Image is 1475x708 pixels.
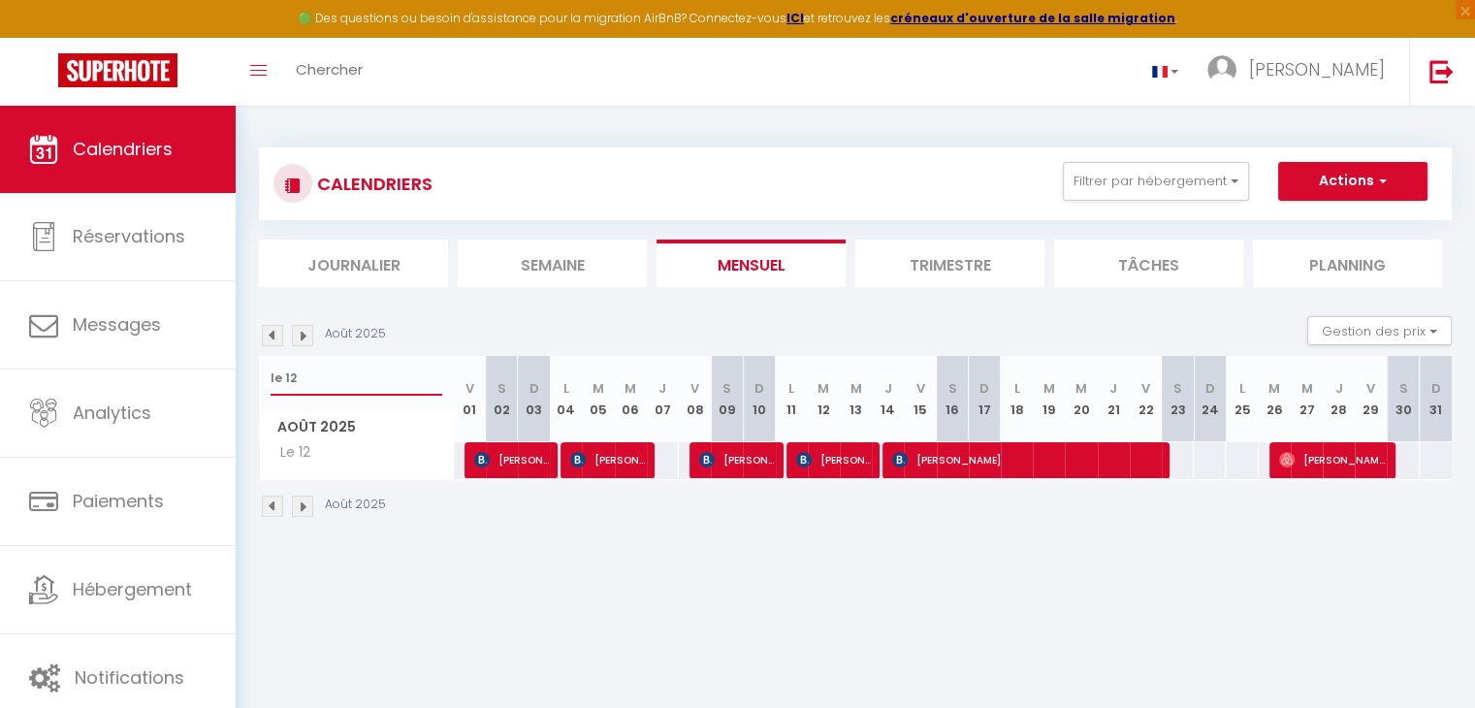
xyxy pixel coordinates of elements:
th: 24 [1194,356,1226,442]
span: Août 2025 [260,413,453,441]
a: créneaux d'ouverture de la salle migration [890,10,1175,26]
th: 11 [776,356,808,442]
abbr: M [625,379,636,398]
img: logout [1429,59,1454,83]
th: 02 [486,356,518,442]
button: Actions [1278,162,1427,201]
abbr: M [818,379,829,398]
abbr: D [754,379,764,398]
th: 18 [1001,356,1033,442]
th: 21 [1098,356,1130,442]
span: Analytics [73,401,151,425]
abbr: J [1109,379,1117,398]
span: Calendriers [73,137,173,161]
abbr: M [850,379,862,398]
input: Rechercher un logement... [271,361,442,396]
span: Réservations [73,224,185,248]
img: ... [1207,55,1236,84]
abbr: M [1268,379,1280,398]
span: [PERSON_NAME] [1279,441,1386,478]
abbr: D [529,379,539,398]
abbr: V [1366,379,1375,398]
abbr: V [1141,379,1150,398]
th: 22 [1130,356,1162,442]
abbr: S [1173,379,1182,398]
th: 25 [1226,356,1258,442]
abbr: S [1398,379,1407,398]
th: 08 [679,356,711,442]
span: [PERSON_NAME] [699,441,774,478]
span: [PERSON_NAME] [570,441,645,478]
img: Super Booking [58,53,177,87]
th: 01 [454,356,486,442]
abbr: L [788,379,794,398]
button: Filtrer par hébergement [1063,162,1249,201]
abbr: L [1014,379,1020,398]
a: Chercher [281,38,377,106]
th: 15 [904,356,936,442]
button: Gestion des prix [1307,316,1452,345]
th: 26 [1259,356,1291,442]
li: Semaine [458,240,647,287]
span: [PERSON_NAME] [892,441,1159,478]
span: [PERSON_NAME] [474,441,549,478]
th: 20 [1065,356,1097,442]
th: 06 [615,356,647,442]
li: Journalier [259,240,448,287]
abbr: M [1043,379,1055,398]
abbr: M [593,379,604,398]
span: [PERSON_NAME] [1249,57,1385,81]
h3: CALENDRIERS [312,162,433,206]
th: 13 [840,356,872,442]
th: 28 [1323,356,1355,442]
abbr: D [979,379,989,398]
abbr: L [563,379,569,398]
abbr: V [465,379,474,398]
abbr: M [1300,379,1312,398]
abbr: D [1205,379,1215,398]
abbr: J [1335,379,1343,398]
th: 30 [1387,356,1419,442]
abbr: V [690,379,699,398]
span: Paiements [73,489,164,513]
li: Trimestre [855,240,1044,287]
th: 14 [872,356,904,442]
span: Chercher [296,59,363,80]
th: 04 [550,356,582,442]
abbr: L [1239,379,1245,398]
abbr: V [915,379,924,398]
li: Mensuel [657,240,846,287]
th: 17 [969,356,1001,442]
th: 16 [937,356,969,442]
p: Août 2025 [325,496,386,514]
th: 29 [1355,356,1387,442]
a: ICI [786,10,804,26]
th: 09 [711,356,743,442]
abbr: J [884,379,892,398]
abbr: M [1075,379,1087,398]
abbr: S [948,379,957,398]
abbr: J [658,379,666,398]
th: 03 [518,356,550,442]
abbr: S [497,379,506,398]
span: Le 12 [263,442,336,464]
th: 19 [1033,356,1065,442]
th: 10 [743,356,775,442]
abbr: D [1431,379,1441,398]
span: Notifications [75,665,184,690]
p: Août 2025 [325,325,386,343]
abbr: S [722,379,731,398]
li: Tâches [1054,240,1243,287]
button: Ouvrir le widget de chat LiveChat [16,8,74,66]
span: [PERSON_NAME] [796,441,871,478]
span: Messages [73,312,161,337]
th: 31 [1420,356,1452,442]
span: Hébergement [73,577,192,601]
th: 23 [1162,356,1194,442]
th: 12 [808,356,840,442]
th: 27 [1291,356,1323,442]
li: Planning [1253,240,1442,287]
a: ... [PERSON_NAME] [1193,38,1409,106]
